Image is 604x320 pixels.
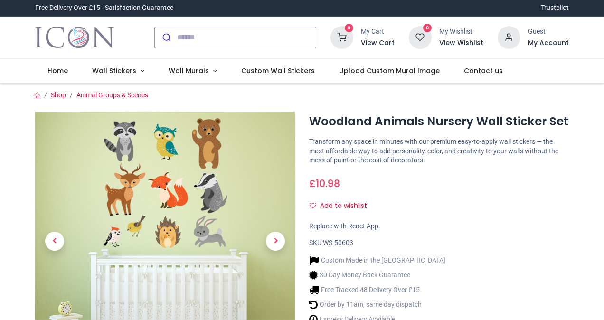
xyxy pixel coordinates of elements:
[316,177,340,190] span: 10.98
[361,27,395,37] div: My Cart
[92,66,136,75] span: Wall Stickers
[35,24,113,51] a: Logo of Icon Wall Stickers
[155,27,177,48] button: Submit
[541,3,569,13] a: Trustpilot
[464,66,503,75] span: Contact us
[409,33,432,40] a: 0
[528,38,569,48] a: My Account
[345,24,354,33] sup: 0
[309,113,569,130] h1: Woodland Animals Nursery Wall Sticker Set
[423,24,432,33] sup: 0
[323,239,353,246] span: WS-50603
[339,66,440,75] span: Upload Custom Mural Image
[241,66,315,75] span: Custom Wall Stickers
[35,24,113,51] img: Icon Wall Stickers
[309,177,340,190] span: £
[330,33,353,40] a: 0
[47,66,68,75] span: Home
[309,222,569,231] div: Replace with React App.
[309,255,445,265] li: Custom Made in the [GEOGRAPHIC_DATA]
[361,38,395,48] a: View Cart
[169,66,209,75] span: Wall Murals
[528,27,569,37] div: Guest
[76,91,148,99] a: Animal Groups & Scenes
[310,202,316,209] i: Add to wishlist
[309,285,445,295] li: Free Tracked 48 Delivery Over £15
[309,270,445,280] li: 30 Day Money Back Guarantee
[45,232,64,251] span: Previous
[439,27,483,37] div: My Wishlist
[35,3,173,13] div: Free Delivery Over £15 - Satisfaction Guarantee
[309,238,569,248] div: SKU:
[309,198,375,214] button: Add to wishlistAdd to wishlist
[156,59,229,84] a: Wall Murals
[309,137,569,165] p: Transform any space in minutes with our premium easy-to-apply wall stickers — the most affordable...
[80,59,157,84] a: Wall Stickers
[439,38,483,48] a: View Wishlist
[51,91,66,99] a: Shop
[309,300,445,310] li: Order by 11am, same day dispatch
[266,232,285,251] span: Next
